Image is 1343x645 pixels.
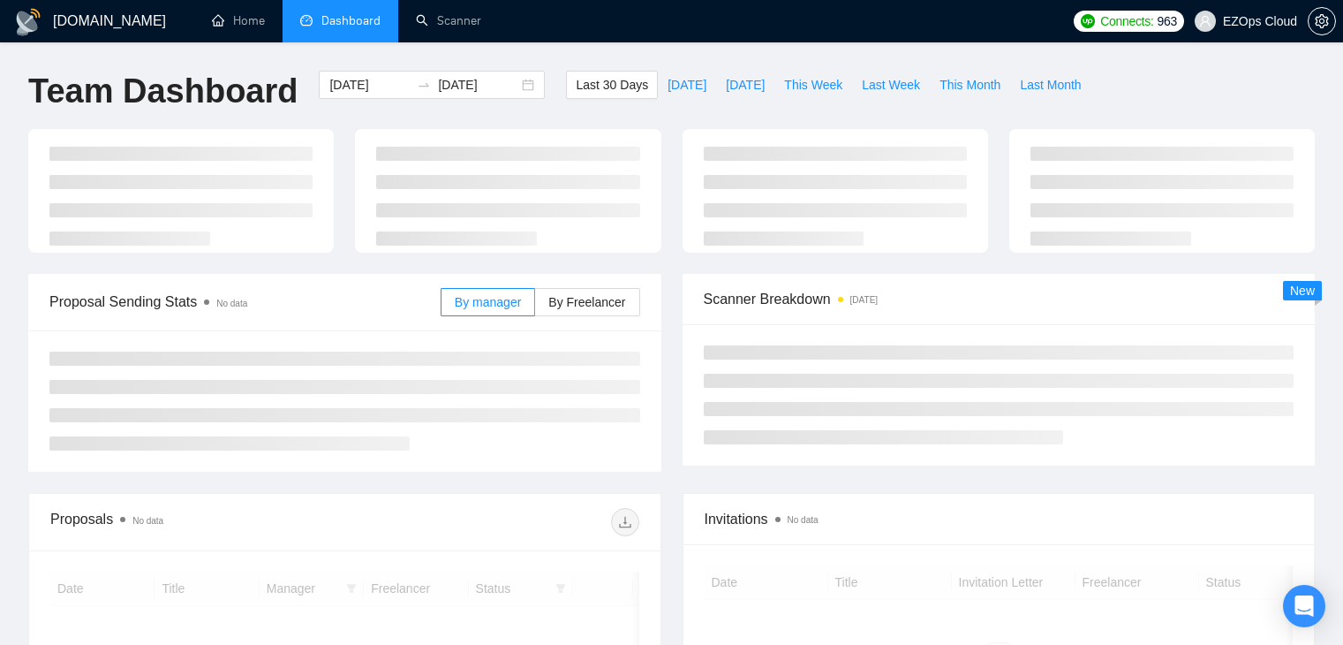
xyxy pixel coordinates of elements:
[862,75,920,95] span: Last Week
[14,8,42,36] img: logo
[852,71,930,99] button: Last Week
[50,508,344,536] div: Proposals
[1157,11,1176,31] span: 963
[321,13,381,28] span: Dashboard
[705,508,1294,530] span: Invitations
[132,516,163,526] span: No data
[566,71,658,99] button: Last 30 Days
[49,291,441,313] span: Proposal Sending Stats
[1308,14,1336,28] a: setting
[438,75,518,95] input: End date
[1283,585,1325,627] div: Open Intercom Messenger
[1308,7,1336,35] button: setting
[1081,14,1095,28] img: upwork-logo.png
[788,515,819,525] span: No data
[1199,15,1211,27] span: user
[1010,71,1090,99] button: Last Month
[329,75,410,95] input: Start date
[704,288,1294,310] span: Scanner Breakdown
[416,13,481,28] a: searchScanner
[784,75,842,95] span: This Week
[300,14,313,27] span: dashboard
[716,71,774,99] button: [DATE]
[1100,11,1153,31] span: Connects:
[939,75,1000,95] span: This Month
[1309,14,1335,28] span: setting
[28,71,298,112] h1: Team Dashboard
[658,71,716,99] button: [DATE]
[455,295,521,309] span: By manager
[216,299,247,308] span: No data
[576,75,648,95] span: Last 30 Days
[417,78,431,92] span: swap-right
[1290,284,1315,298] span: New
[726,75,765,95] span: [DATE]
[774,71,852,99] button: This Week
[930,71,1010,99] button: This Month
[1020,75,1081,95] span: Last Month
[548,295,625,309] span: By Freelancer
[212,13,265,28] a: homeHome
[417,78,431,92] span: to
[668,75,706,95] span: [DATE]
[850,295,878,305] time: [DATE]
